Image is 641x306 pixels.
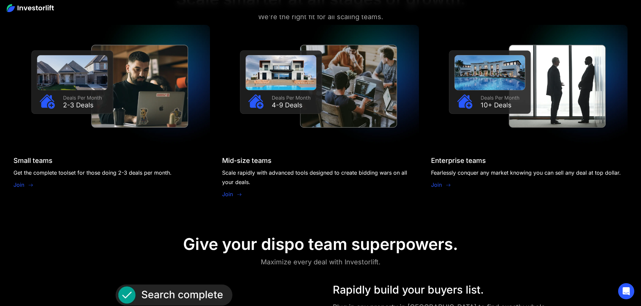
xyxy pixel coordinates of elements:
[618,283,634,299] div: Open Intercom Messenger
[258,11,383,22] div: We're the right fit for all scaling teams.
[13,181,24,189] a: Join
[183,234,458,254] div: Give your dispo team superpowers.
[261,257,381,267] div: Maximize every deal with Investorlift.
[431,181,442,189] a: Join
[222,168,419,187] div: Scale rapidly with advanced tools designed to create bidding wars on all your deals.
[222,157,272,165] div: Mid-size teams
[13,157,52,165] div: Small teams
[13,168,172,177] div: Get the complete toolset for those doing 2-3 deals per month.
[431,168,621,177] div: Fearlessly conquer any market knowing you can sell any deal at top dollar.
[222,190,233,198] a: Join
[333,282,563,298] div: Rapidly build your buyers list.
[431,157,486,165] div: Enterprise teams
